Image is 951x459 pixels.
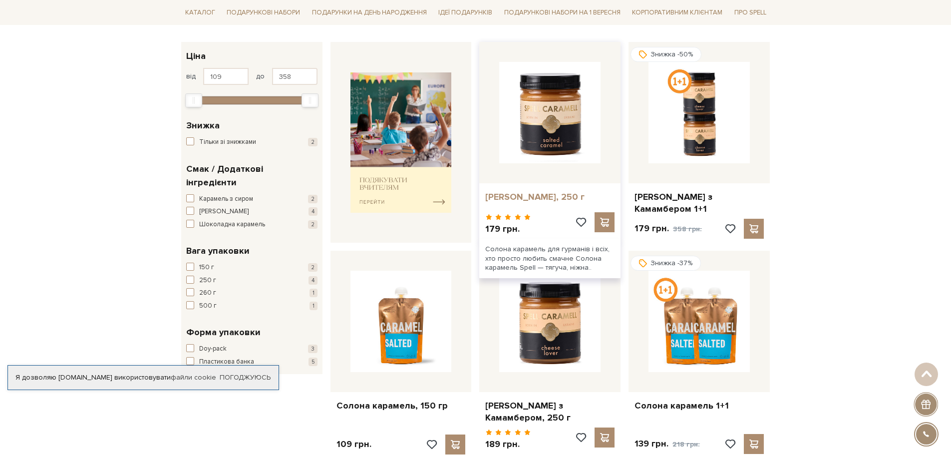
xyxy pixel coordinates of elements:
span: 500 г [199,301,217,311]
button: 250 г 4 [186,276,317,286]
span: Форма упаковки [186,326,261,339]
p: 189 грн. [485,439,531,450]
a: Подарунки на День народження [308,5,431,20]
span: 2 [308,263,317,272]
img: Солона карамель 1+1 [648,271,750,372]
a: [PERSON_NAME] з Камамбером 1+1 [634,191,764,215]
span: від [186,72,196,81]
span: Шоколадна карамель [199,220,265,230]
p: 179 грн. [634,223,702,235]
span: 1 [310,289,317,297]
div: Солона карамель для гурманів і всіх, хто просто любить смачне Солона карамель Spell — тягуча, ніж... [479,239,621,278]
input: Ціна [203,68,249,85]
button: [PERSON_NAME] 4 [186,207,317,217]
span: Тільки зі знижками [199,137,256,147]
span: 260 г [199,288,216,298]
div: Я дозволяю [DOMAIN_NAME] використовувати [8,373,279,382]
button: Doy-pack 3 [186,344,317,354]
button: Карамель з сиром 2 [186,194,317,204]
span: 250 г [199,276,216,286]
span: Doy-pack [199,344,227,354]
a: Погоджуюсь [220,373,271,382]
span: 218 грн. [672,440,700,449]
a: Солона карамель, 150 гр [336,400,466,412]
button: Пластикова банка 5 [186,357,317,367]
div: Знижка -50% [631,47,701,62]
a: [PERSON_NAME] з Камамбером, 250 г [485,400,615,424]
span: до [256,72,265,81]
span: 4 [309,276,317,285]
span: 2 [308,220,317,229]
span: Смак / Додаткові інгредієнти [186,162,315,189]
div: Знижка -37% [631,256,701,271]
span: Карамель з сиром [199,194,253,204]
p: 109 грн. [336,439,371,450]
span: Пластикова банка [199,357,254,367]
img: Солона карамель, 150 гр [350,271,452,372]
p: 179 грн. [485,223,531,235]
a: Подарункові набори на 1 Вересня [500,4,625,21]
span: [PERSON_NAME] [199,207,249,217]
button: 150 г 2 [186,263,317,273]
span: Вага упаковки [186,244,250,258]
span: Ціна [186,49,206,63]
div: Max [302,93,318,107]
button: Шоколадна карамель 2 [186,220,317,230]
p: 139 грн. [634,438,700,450]
span: 4 [309,207,317,216]
span: 3 [308,345,317,353]
a: Подарункові набори [223,5,304,20]
a: Каталог [181,5,219,20]
span: 358 грн. [673,225,702,233]
div: Min [185,93,202,107]
a: файли cookie [171,373,216,382]
button: 500 г 1 [186,301,317,311]
a: [PERSON_NAME], 250 г [485,191,615,203]
button: 260 г 1 [186,288,317,298]
img: banner [350,72,452,213]
a: Ідеї подарунків [434,5,496,20]
span: 5 [309,358,317,366]
a: Солона карамель 1+1 [634,400,764,412]
a: Корпоративним клієнтам [628,4,726,21]
span: 2 [308,138,317,146]
span: 2 [308,195,317,203]
button: Тільки зі знижками 2 [186,137,317,147]
span: 150 г [199,263,214,273]
img: Карамель з Камамбером 1+1 [648,62,750,163]
span: Знижка [186,119,220,132]
a: Про Spell [730,5,770,20]
span: 1 [310,302,317,310]
input: Ціна [272,68,317,85]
